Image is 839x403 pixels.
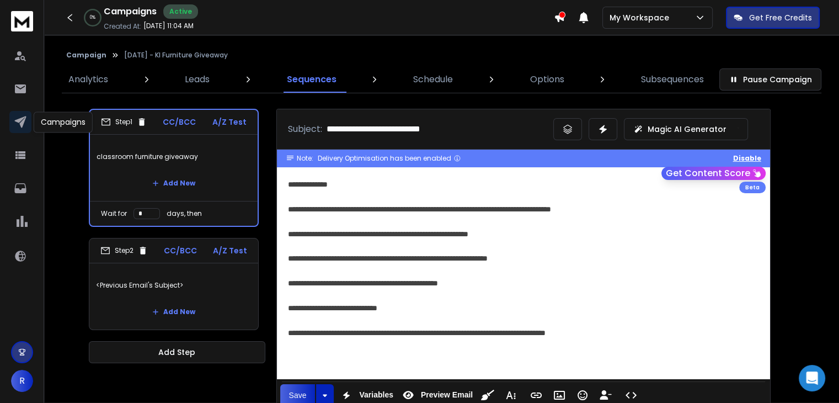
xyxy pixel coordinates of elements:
[413,73,453,86] p: Schedule
[523,66,571,93] a: Options
[34,112,93,132] div: Campaigns
[185,73,210,86] p: Leads
[624,118,748,140] button: Magic AI Generator
[287,73,336,86] p: Sequences
[733,154,761,163] button: Disable
[100,246,148,256] div: Step 2
[648,124,726,135] p: Magic AI Generator
[661,167,766,180] button: Get Content Score
[90,14,95,21] p: 0 %
[610,12,674,23] p: My Workspace
[163,4,198,19] div: Active
[726,7,820,29] button: Get Free Credits
[357,390,396,400] span: Variables
[143,172,204,194] button: Add New
[101,209,127,218] p: Wait for
[89,238,259,330] li: Step2CC/BCCA/Z Test<Previous Email's Subject>Add New
[634,66,710,93] a: Subsequences
[419,390,475,400] span: Preview Email
[97,141,251,172] p: classroom furniture giveaway
[280,66,343,93] a: Sequences
[11,370,33,392] button: R
[89,341,265,363] button: Add Step
[739,182,766,193] div: Beta
[799,365,825,391] div: Open Intercom Messenger
[178,66,216,93] a: Leads
[62,66,115,93] a: Analytics
[407,66,459,93] a: Schedule
[143,301,204,323] button: Add New
[104,22,141,31] p: Created At:
[288,123,322,136] p: Subject:
[89,109,259,227] li: Step1CC/BCCA/Z Testclassroom furniture giveawayAdd NewWait fordays, then
[530,73,564,86] p: Options
[104,5,157,18] h1: Campaigns
[101,117,147,127] div: Step 1
[167,209,202,218] p: days, then
[163,116,196,128] p: CC/BCC
[297,154,313,163] span: Note:
[66,51,106,60] button: Campaign
[318,154,461,163] div: Delivery Optimisation has been enabled
[68,73,108,86] p: Analytics
[11,11,33,31] img: logo
[212,116,247,128] p: A/Z Test
[213,245,247,256] p: A/Z Test
[124,51,228,60] p: [DATE] - KI Furniture Giveaway
[164,245,197,256] p: CC/BCC
[96,270,252,301] p: <Previous Email's Subject>
[641,73,704,86] p: Subsequences
[719,68,821,91] button: Pause Campaign
[749,12,812,23] p: Get Free Credits
[143,22,194,30] p: [DATE] 11:04 AM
